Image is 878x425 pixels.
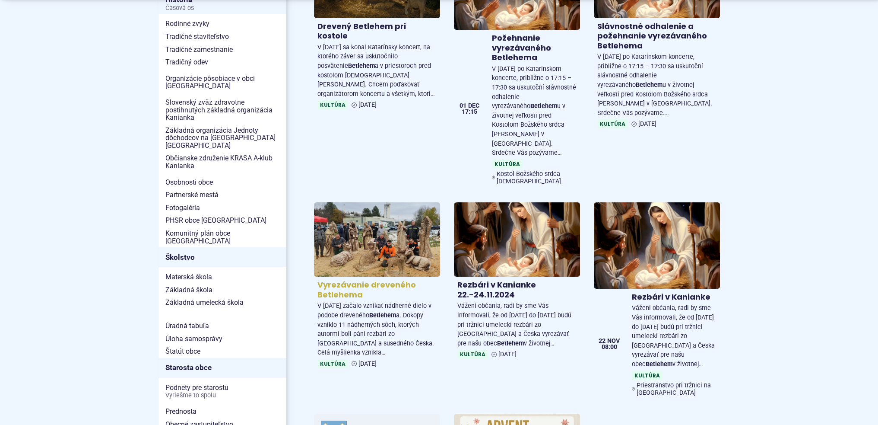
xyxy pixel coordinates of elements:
[646,361,672,368] strong: Betlehem
[158,358,286,378] a: Starosta obce
[636,81,662,89] strong: Betlehem
[358,101,377,109] span: [DATE]
[158,201,286,214] a: Fotogaléria
[158,284,286,297] a: Základná škola
[165,214,279,227] span: PHSR obce [GEOGRAPHIC_DATA]
[599,344,620,350] span: 08:00
[165,30,279,43] span: Tradičné staviteľstvo
[158,124,286,152] a: Základná organizácia Jednoty dôchodcov na [GEOGRAPHIC_DATA] [GEOGRAPHIC_DATA]
[597,22,716,51] h4: Slávnostné odhalenie a požehnanie vyrezávaného Betlehema
[468,103,479,109] span: dec
[165,296,279,309] span: Základná umelecká škola
[632,292,716,302] h4: Rezbári v Kanianke
[317,22,437,41] h4: Drevený Betlehem pri kostole
[165,345,279,358] span: Štatút obce
[457,350,488,359] span: Kultúra
[158,247,286,267] a: Školstvo
[158,345,286,358] a: Štatút obce
[454,202,580,363] a: Rezbári v Kanianke 22.-24.11.2024 Vážení občania, radi by sme Vás informovali, že od [DATE] do [D...
[497,170,576,185] span: Kostol Božského srdca [DEMOGRAPHIC_DATA]
[460,109,479,115] span: 17:15
[165,381,279,402] span: Podnety pre starostu
[165,17,279,30] span: Rodinné zvyky
[638,120,656,128] span: [DATE]
[497,340,524,347] strong: Betlehem
[498,351,517,358] span: [DATE]
[492,65,576,157] span: V [DATE] po Katarínskom koncerte, približne o 17:15 – 17:30 sa uskutoční slávnostné odhalenie vyr...
[165,227,279,247] span: Komunitný plán obce [GEOGRAPHIC_DATA]
[158,152,286,172] a: Občianske združenie KRASA A-klub Kanianka
[632,304,715,368] span: Vážení občania, radi by sme Vás informovali, že od [DATE] do [DATE] budú pri tržnici umeleckí rez...
[317,100,348,109] span: Kultúra
[158,96,286,124] a: Slovenský zväz zdravotne postihnutých základná organizácia Kanianka
[358,360,377,367] span: [DATE]
[348,62,375,70] strong: Betlehem
[165,72,279,93] span: Organizácie pôsobiace v obci [GEOGRAPHIC_DATA]
[158,271,286,284] a: Materská škola
[457,280,577,300] h4: Rezbári v Kanianke 22.-24.11.2024
[492,33,577,63] h4: Požehnanie vyrezávaného Betlehema
[158,214,286,227] a: PHSR obce [GEOGRAPHIC_DATA]
[165,176,279,189] span: Osobnosti obce
[317,302,434,356] span: V [DATE] začalo vznikať nádherné dielo v podobe dreveného a. Dokopy vzniklo 11 nádherných sôch, k...
[165,405,279,418] span: Prednosta
[165,284,279,297] span: Základná škola
[158,332,286,345] a: Úloha samosprávy
[607,338,620,344] span: nov
[165,124,279,152] span: Základná organizácia Jednoty dôchodcov na [GEOGRAPHIC_DATA] [GEOGRAPHIC_DATA]
[530,102,557,110] strong: Betlehem
[158,227,286,247] a: Komunitný plán obce [GEOGRAPHIC_DATA]
[165,361,279,374] span: Starosta obce
[460,103,466,109] span: 01
[165,320,279,332] span: Úradná tabuľa
[594,202,720,400] a: Rezbári v Kanianke Vážení občania, radi by sme Vás informovali, že od [DATE] do [DATE] budú pri t...
[457,302,571,347] span: Vážení občania, radi by sme Vás informovali, že od [DATE] do [DATE] budú pri tržnici umeleckí rez...
[158,176,286,189] a: Osobnosti obce
[317,44,435,98] span: V [DATE] sa konal Katarínsky koncert, na ktorého záver sa uskutočnilo posvätenie a v priestoroch ...
[158,381,286,402] a: Podnety pre starostuVyriešme to spolu
[165,332,279,345] span: Úloha samosprávy
[597,53,712,117] span: V [DATE] po Katarínskom koncerte, približne o 17:15 – 17:30 sa uskutoční slávnostné odhalenie vyr...
[597,119,628,128] span: Kultúra
[158,72,286,93] a: Organizácie pôsobiace v obci [GEOGRAPHIC_DATA]
[632,371,662,380] span: Kultúra
[165,96,279,124] span: Slovenský zväz zdravotne postihnutých základná organizácia Kanianka
[599,338,605,344] span: 22
[158,43,286,56] a: Tradičné zamestnanie
[165,152,279,172] span: Občianske združenie KRASA A-klub Kanianka
[165,5,279,12] span: Časová os
[165,189,279,201] span: Partnerské mestá
[317,359,348,368] span: Kultúra
[492,160,523,169] span: Kultúra
[158,30,286,43] a: Tradičné staviteľstvo
[637,382,716,396] span: Priestranstvo pri tržnici na [GEOGRAPHIC_DATA]
[165,201,279,214] span: Fotogaléria
[158,189,286,201] a: Partnerské mestá
[158,296,286,309] a: Základná umelecká škola
[165,56,279,69] span: Tradičný odev
[369,312,396,319] strong: Betlehem
[158,56,286,69] a: Tradičný odev
[158,17,286,30] a: Rodinné zvyky
[165,271,279,284] span: Materská škola
[165,251,279,264] span: Školstvo
[165,392,279,399] span: Vyriešme to spolu
[165,43,279,56] span: Tradičné zamestnanie
[158,320,286,332] a: Úradná tabuľa
[158,405,286,418] a: Prednosta
[317,280,437,300] h4: Vyrezávanie dreveného Betlehema
[314,202,440,372] a: Vyrezávanie dreveného Betlehema V [DATE] začalo vznikať nádherné dielo v podobe drevenéhoBetlehem...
